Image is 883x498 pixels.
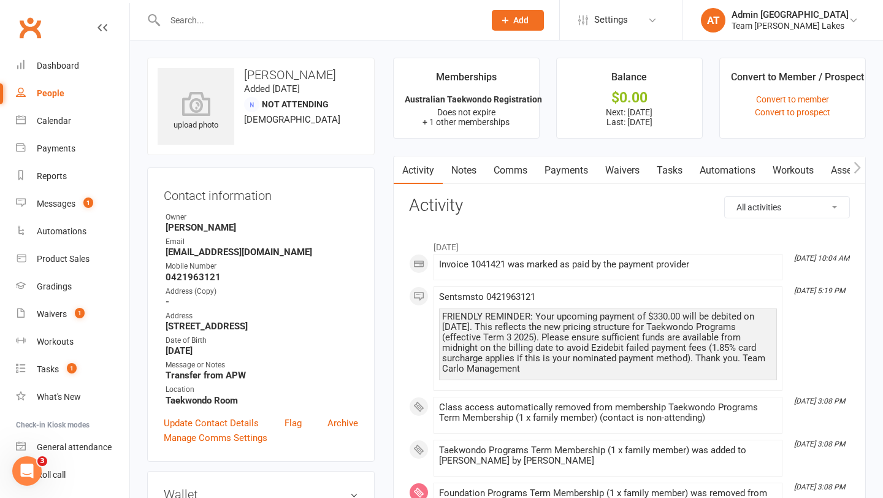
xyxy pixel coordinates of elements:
h3: Activity [409,196,850,215]
div: $0.00 [568,91,691,104]
i: [DATE] 3:08 PM [794,397,845,405]
span: 3 [37,456,47,466]
a: Payments [16,135,129,163]
a: What's New [16,383,129,411]
input: Search... [161,12,476,29]
a: Update Contact Details [164,416,259,431]
div: Mobile Number [166,261,358,272]
strong: Taekwondo Room [166,395,358,406]
h3: Contact information [164,184,358,202]
a: Tasks 1 [16,356,129,383]
div: Class access automatically removed from membership Taekwondo Programs Term Membership (1 x family... [439,402,777,423]
div: Taekwondo Programs Term Membership (1 x family member) was added to [PERSON_NAME] by [PERSON_NAME] [439,445,777,466]
strong: 0421963121 [166,272,358,283]
i: [DATE] 10:04 AM [794,254,849,262]
a: Automations [691,156,764,185]
div: Email [166,236,358,248]
a: Manage Comms Settings [164,431,267,445]
div: Reports [37,171,67,181]
div: People [37,88,64,98]
a: Notes [443,156,485,185]
a: Gradings [16,273,129,301]
a: Waivers [597,156,648,185]
span: [DEMOGRAPHIC_DATA] [244,114,340,125]
div: What's New [37,392,81,402]
a: Messages 1 [16,190,129,218]
div: Waivers [37,309,67,319]
div: Admin [GEOGRAPHIC_DATA] [732,9,849,20]
div: Address [166,310,358,322]
div: Dashboard [37,61,79,71]
strong: [STREET_ADDRESS] [166,321,358,332]
a: Flag [285,416,302,431]
i: [DATE] 3:08 PM [794,483,845,491]
a: General attendance kiosk mode [16,434,129,461]
div: FRIENDLY REMINDER: Your upcoming payment of $330.00 will be debited on [DATE]. This reflects the ... [442,312,774,374]
div: Convert to Member / Prospect [731,69,864,91]
span: Add [513,15,529,25]
div: Location [166,384,358,396]
h3: [PERSON_NAME] [158,68,364,82]
div: Date of Birth [166,335,358,347]
strong: Australian Taekwondo Registration [405,94,542,104]
li: [DATE] [409,234,850,254]
a: Workouts [16,328,129,356]
a: Reports [16,163,129,190]
div: Automations [37,226,86,236]
span: Not Attending [262,99,329,109]
div: General attendance [37,442,112,452]
span: Settings [594,6,628,34]
time: Added [DATE] [244,83,300,94]
a: Comms [485,156,536,185]
a: Waivers 1 [16,301,129,328]
span: + 1 other memberships [422,117,510,127]
div: AT [701,8,725,33]
strong: - [166,296,358,307]
a: Clubworx [15,12,45,43]
span: 1 [67,363,77,373]
span: 1 [83,197,93,208]
div: Team [PERSON_NAME] Lakes [732,20,849,31]
a: Archive [327,416,358,431]
div: Payments [37,144,75,153]
div: Product Sales [37,254,90,264]
div: Gradings [37,282,72,291]
a: Convert to prospect [755,107,830,117]
a: Activity [394,156,443,185]
a: Automations [16,218,129,245]
div: Balance [611,69,647,91]
div: Messages [37,199,75,209]
a: Payments [536,156,597,185]
div: Tasks [37,364,59,374]
a: Roll call [16,461,129,489]
div: Message or Notes [166,359,358,371]
span: Does not expire [437,107,495,117]
span: 1 [75,308,85,318]
a: Dashboard [16,52,129,80]
a: Product Sales [16,245,129,273]
a: People [16,80,129,107]
div: Invoice 1041421 was marked as paid by the payment provider [439,259,777,270]
p: Next: [DATE] Last: [DATE] [568,107,691,127]
a: Convert to member [756,94,829,104]
a: Tasks [648,156,691,185]
div: Workouts [37,337,74,347]
div: Address (Copy) [166,286,358,297]
span: Sent sms to 0421963121 [439,291,535,302]
button: Add [492,10,544,31]
iframe: Intercom live chat [12,456,42,486]
div: Calendar [37,116,71,126]
i: [DATE] 3:08 PM [794,440,845,448]
div: Roll call [37,470,66,480]
div: upload photo [158,91,234,132]
strong: [PERSON_NAME] [166,222,358,233]
i: [DATE] 5:19 PM [794,286,845,295]
div: Memberships [436,69,497,91]
strong: Transfer from APW [166,370,358,381]
strong: [DATE] [166,345,358,356]
a: Calendar [16,107,129,135]
strong: [EMAIL_ADDRESS][DOMAIN_NAME] [166,247,358,258]
div: Owner [166,212,358,223]
a: Workouts [764,156,822,185]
